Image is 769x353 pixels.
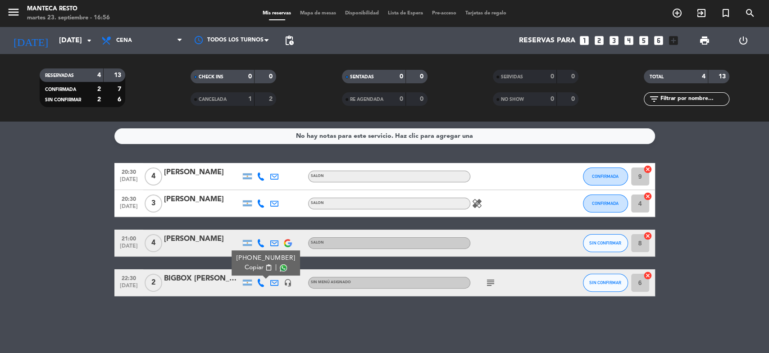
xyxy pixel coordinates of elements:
span: Pre-acceso [428,11,461,16]
span: [DATE] [118,283,140,293]
button: CONFIRMADA [583,195,628,213]
span: CONFIRMADA [592,201,619,206]
strong: 0 [571,73,576,80]
input: Filtrar por nombre... [659,94,729,104]
span: SALON [311,174,324,178]
i: headset_mic [284,279,292,287]
span: NO SHOW [501,97,524,102]
i: add_box [668,35,679,46]
span: 22:30 [118,272,140,283]
span: content_paste [265,264,272,271]
strong: 4 [702,73,705,80]
strong: 0 [269,73,274,80]
strong: 0 [551,73,554,80]
span: SALON [311,241,324,244]
div: No hay notas para este servicio. Haz clic para agregar una [296,131,473,141]
i: arrow_drop_down [84,35,95,46]
span: 4 [145,167,162,186]
span: SIN CONFIRMAR [45,98,81,102]
i: [DATE] [7,31,55,50]
button: menu [7,5,20,22]
span: | [275,263,277,272]
i: exit_to_app [696,8,707,18]
span: Tarjetas de regalo [461,11,511,16]
div: LOG OUT [724,27,762,54]
span: SIN CONFIRMAR [589,280,621,285]
span: [DATE] [118,176,140,187]
i: add_circle_outline [672,8,683,18]
span: pending_actions [284,35,295,46]
strong: 4 [97,72,101,78]
span: RE AGENDADA [350,97,383,102]
strong: 13 [114,72,123,78]
i: healing [472,198,482,209]
div: Manteca Resto [27,5,110,14]
i: menu [7,5,20,19]
i: filter_list [648,94,659,104]
span: TOTAL [649,75,663,79]
i: cancel [643,231,652,240]
i: looks_one [578,35,590,46]
div: [PERSON_NAME] [164,233,241,245]
strong: 0 [571,96,576,102]
button: SIN CONFIRMAR [583,274,628,292]
span: Reservas para [519,36,575,45]
i: turned_in_not [720,8,731,18]
strong: 0 [400,73,403,80]
span: Sin menú asignado [311,281,351,284]
strong: 1 [248,96,252,102]
div: [PHONE_NUMBER] [236,253,295,263]
strong: 0 [400,96,403,102]
div: [PERSON_NAME] [164,167,241,178]
strong: 0 [420,96,425,102]
img: google-logo.png [284,239,292,247]
i: subject [485,277,496,288]
span: 4 [145,234,162,252]
span: SENTADAS [350,75,374,79]
span: Disponibilidad [341,11,383,16]
i: cancel [643,165,652,174]
div: [PERSON_NAME] [164,194,241,205]
strong: 2 [97,86,101,92]
div: martes 23. septiembre - 16:56 [27,14,110,23]
i: looks_two [593,35,605,46]
strong: 0 [420,73,425,80]
i: looks_4 [623,35,635,46]
i: looks_5 [638,35,650,46]
button: SIN CONFIRMAR [583,234,628,252]
span: Copiar [245,263,264,272]
span: 21:00 [118,233,140,243]
span: print [699,35,710,46]
span: 20:30 [118,166,140,176]
span: CONFIRMADA [45,87,76,92]
span: [DATE] [118,243,140,253]
strong: 7 [118,86,123,92]
span: SIN CONFIRMAR [589,240,621,245]
strong: 2 [97,96,101,103]
span: RESERVADAS [45,73,74,78]
strong: 13 [719,73,728,80]
span: 3 [145,195,162,213]
strong: 0 [551,96,554,102]
i: cancel [643,192,652,201]
i: search [745,8,755,18]
i: looks_6 [653,35,664,46]
span: SERVIDAS [501,75,523,79]
span: [DATE] [118,204,140,214]
span: Cena [116,37,132,44]
strong: 0 [248,73,252,80]
span: Mapa de mesas [296,11,341,16]
span: Lista de Espera [383,11,428,16]
span: SALON [311,201,324,205]
strong: 6 [118,96,123,103]
i: looks_3 [608,35,620,46]
span: 2 [145,274,162,292]
span: 20:30 [118,193,140,204]
strong: 2 [269,96,274,102]
i: cancel [643,271,652,280]
div: BIGBOX [PERSON_NAME] [164,273,241,285]
span: CHECK INS [199,75,223,79]
button: Copiarcontent_paste [245,263,272,272]
span: CONFIRMADA [592,174,619,179]
button: CONFIRMADA [583,167,628,186]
